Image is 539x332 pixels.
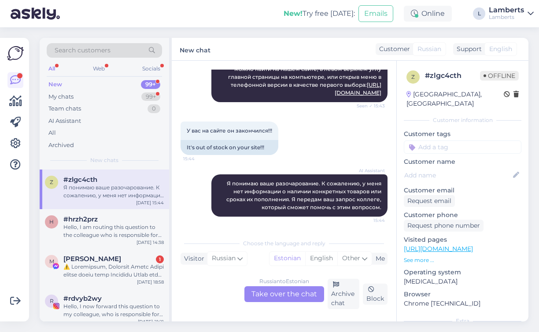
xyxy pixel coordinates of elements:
span: #rdvyb2wy [63,295,102,302]
span: #hrzh2prz [63,215,98,223]
div: All [48,129,56,137]
span: M [49,258,54,265]
div: Hello, I am routing this question to the colleague who is responsible for this topic. The reply m... [63,223,164,239]
span: AI Assistant [352,167,385,174]
span: Seen ✓ 15:43 [352,103,385,109]
div: [GEOGRAPHIC_DATA], [GEOGRAPHIC_DATA] [406,90,504,108]
div: Team chats [48,104,81,113]
b: New! [284,9,303,18]
span: Я понимаю ваше разочарование. К сожалению, у меня нет информации о наличии конкретных товаров или... [226,180,383,210]
div: 99+ [141,92,160,101]
div: Choose the language and reply [181,240,388,247]
span: 15:44 [352,217,385,224]
span: Martino Santos [63,255,121,263]
button: Emails [358,5,393,22]
div: Customer [376,44,410,54]
a: LambertsLamberts [489,7,534,21]
div: Web [91,63,107,74]
div: It's out of stock on your site!!! [181,140,278,155]
p: Customer tags [404,129,521,139]
p: See more ... [404,256,521,264]
p: Chrome [TECHNICAL_ID] [404,299,521,308]
a: [URL][DOMAIN_NAME] [404,245,473,253]
div: Estonian [269,252,305,265]
span: r [50,298,54,304]
div: 1 [156,255,164,263]
div: All [47,63,57,74]
p: Visited pages [404,235,521,244]
input: Add a tag [404,140,521,154]
span: English [489,44,512,54]
span: h [49,218,54,225]
div: Я понимаю ваше разочарование. К сожалению, у меня нет информации о наличии конкретных товаров или... [63,184,164,199]
div: Archive chat [328,279,360,309]
div: Request email [404,195,455,207]
div: Online [404,6,452,22]
div: My chats [48,92,74,101]
input: Add name [404,170,511,180]
div: Visitor [181,254,204,263]
div: Lamberts [489,14,524,21]
div: [DATE] 21:21 [138,318,164,325]
span: Search customers [55,46,111,55]
p: [MEDICAL_DATA] [404,277,521,286]
div: Customer information [404,116,521,124]
div: [DATE] 14:38 [137,239,164,246]
div: Support [453,44,482,54]
div: Request phone number [404,220,484,232]
span: Russian [417,44,441,54]
div: AI Assistant [48,117,81,125]
span: #zlgc4cth [63,176,97,184]
div: New [48,80,62,89]
div: Archived [48,141,74,150]
div: [DATE] 15:44 [136,199,164,206]
p: Customer phone [404,210,521,220]
span: 15:44 [183,155,216,162]
img: Askly Logo [7,45,24,62]
p: Customer name [404,157,521,166]
p: Operating system [404,268,521,277]
p: Browser [404,290,521,299]
span: Russian [212,254,236,263]
span: Other [342,254,360,262]
span: New chats [90,156,118,164]
label: New chat [180,43,210,55]
div: # zlgc4cth [425,70,480,81]
div: Extra [404,317,521,325]
span: z [411,74,415,80]
div: 0 [148,104,160,113]
div: Take over the chat [244,286,324,302]
div: ⚠️ Loremipsum, Dolorsit Ametc Adipi elitse doeiu temp Incididu Utlab etdo magna al enima minimven... [63,263,164,279]
div: L [473,7,485,20]
div: Block [363,284,388,305]
div: English [305,252,337,265]
span: z [50,179,53,185]
div: Lamberts [489,7,524,14]
div: Try free [DATE]: [284,8,355,19]
div: 99+ [141,80,160,89]
p: Customer email [404,186,521,195]
span: Offline [480,71,519,81]
div: Me [372,254,385,263]
div: Hello, I now forward this question to my colleague, who is responsible for this. The reply will b... [63,302,164,318]
div: Socials [140,63,162,74]
div: Russian to Estonian [259,277,309,285]
span: У вас на сайте он закончился!!! [187,127,272,134]
div: [DATE] 18:58 [137,279,164,285]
